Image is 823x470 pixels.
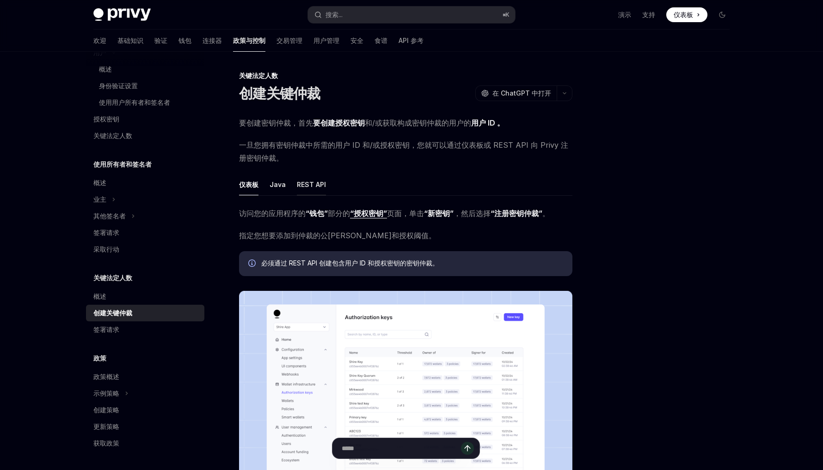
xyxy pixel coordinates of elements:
[154,30,167,52] a: 验证
[239,85,320,102] font: 创建关键仲裁
[542,209,550,218] font: 。
[375,30,387,52] a: 食谱
[715,7,730,22] button: 切换暗模式
[86,61,204,78] a: 概述
[86,175,204,191] a: 概述
[93,30,106,52] a: 欢迎
[99,82,138,90] font: 身份验证设置
[93,245,119,253] font: 采取行动
[86,241,204,258] a: 采取行动
[86,402,204,418] a: 创建策略
[618,10,631,19] a: 演示
[86,288,204,305] a: 概述
[93,36,106,44] font: 欢迎
[99,65,112,73] font: 概述
[306,209,328,218] font: “钱包”
[86,127,204,144] a: 关键法定人数
[93,422,119,430] font: 更新策略
[239,174,258,195] button: 仪表板
[86,305,204,321] a: 创建关键仲裁
[93,160,152,168] font: 使用所有者和签名者
[313,118,365,128] a: 要创建授权密钥
[276,30,302,52] a: 交易管理
[93,354,106,362] font: 政策
[117,30,143,52] a: 基础知识
[86,368,204,385] a: 政策概述
[239,140,568,163] font: 一旦您拥有密钥仲裁中所需的用户 ID 和/或授权密钥，您就可以通过仪表板或 REST API 向 Privy 注册密钥仲裁。
[308,6,515,23] button: 搜索...⌘K
[365,118,397,127] font: 和/或获取
[666,7,707,22] a: 仪表板
[93,292,106,300] font: 概述
[93,229,119,236] font: 签署请求
[461,442,474,455] button: 发送消息
[313,30,339,52] a: 用户管理
[93,115,119,123] font: 授权密钥
[93,8,151,21] img: 深色标志
[86,435,204,452] a: 获取政策
[270,174,286,195] button: Java
[93,439,119,447] font: 获取政策
[239,118,313,127] font: 要创建密钥仲裁，首先
[239,181,258,188] font: 仪表板
[86,111,204,127] a: 授权密钥
[239,72,278,79] font: 关键法定人数
[397,118,471,127] font: 构成密钥仲裁的用户的
[93,389,119,397] font: 示例策略
[399,36,424,44] font: API 参考
[399,30,424,52] a: API 参考
[93,179,106,187] font: 概述
[233,30,265,52] a: 政策与控制
[86,78,204,94] a: 身份验证设置
[313,36,339,44] font: 用户管理
[350,36,363,44] font: 安全
[86,418,204,435] a: 更新策略
[492,89,551,97] font: 在 ChatGPT 中打开
[375,36,387,44] font: 食谱
[93,325,119,333] font: 签署请求
[642,11,655,18] font: 支持
[297,181,326,188] font: REST API
[93,309,132,317] font: 创建关键仲裁
[203,30,222,52] a: 连接器
[99,98,170,106] font: 使用用户所有者和签名者
[424,209,454,218] font: “新密钥”
[471,118,504,128] a: 用户 ID 。
[491,209,542,218] font: “注册密钥仲裁”
[475,85,557,101] button: 在 ChatGPT 中打开
[454,209,491,218] font: ，然后选择
[350,209,387,218] a: “授权密钥”
[248,259,258,269] svg: 信息
[387,209,424,218] font: 页面，单击
[642,10,655,19] a: 支持
[297,174,326,195] button: REST API
[93,373,119,380] font: 政策概述
[203,36,222,44] font: 连接器
[505,11,510,18] font: K
[154,36,167,44] font: 验证
[239,209,306,218] font: 访问您的应用程序的
[93,132,132,139] font: 关键法定人数
[326,11,343,18] font: 搜索...
[261,259,439,267] font: 必须通过 REST API 创建包含用户 ID 和授权密钥的密钥仲裁。
[178,36,191,44] font: 钱包
[86,94,204,111] a: 使用用户所有者和签名者
[503,11,505,18] font: ⌘
[350,30,363,52] a: 安全
[276,36,302,44] font: 交易管理
[239,231,436,240] font: 指定您想要添加到仲裁的公[PERSON_NAME]和授权阈值。
[93,406,119,414] font: 创建策略
[618,11,631,18] font: 演示
[93,195,106,203] font: 业主
[86,224,204,241] a: 签署请求
[328,209,350,218] font: 部分的
[93,212,126,220] font: 其他签名者
[86,321,204,338] a: 签署请求
[178,30,191,52] a: 钱包
[93,274,132,282] font: 关键法定人数
[270,181,286,188] font: Java
[674,11,693,18] font: 仪表板
[233,36,265,44] font: 政策与控制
